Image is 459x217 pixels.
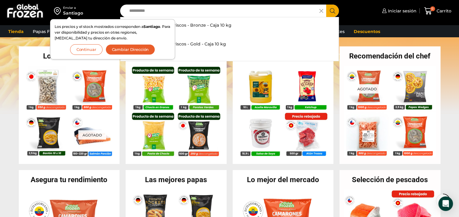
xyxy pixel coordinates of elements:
[106,44,155,55] button: Cambiar Dirección
[19,52,120,60] h2: Lo más vendido
[339,176,440,183] h2: Selección de pescados
[438,196,453,211] div: Open Intercom Messenger
[423,4,453,18] a: 0 Carrito
[126,176,227,183] h2: Las mejores papas
[430,6,435,11] span: 0
[120,39,339,58] a: Surtido deMariscos - Gold - Caja 10 kg $3.090
[435,8,451,14] span: Carrito
[63,6,83,10] div: Enviar a
[353,84,381,93] p: Agotado
[55,24,170,41] p: Los precios y el stock mostrados corresponden a . Para ver disponibilidad y precios en otras regi...
[351,26,383,37] a: Descuentos
[145,22,231,28] p: Mariscos - Bronze - Caja 10 kg
[326,5,339,17] button: Search button
[145,41,226,47] p: Mariscos - Gold - Caja 10 kg
[380,5,417,17] a: Iniciar sesión
[70,44,103,55] button: Continuar
[339,52,440,60] h2: Recomendación del chef
[233,176,334,183] h2: Lo mejor del mercado
[120,20,339,39] a: Surtido deMariscos - Bronze - Caja 10 kg $2.780
[19,176,120,183] h2: Asegura tu rendimiento
[54,6,63,16] img: address-field-icon.svg
[143,24,160,29] strong: Santiago
[5,26,27,37] a: Tienda
[386,8,417,14] span: Iniciar sesión
[30,26,62,37] a: Papas Fritas
[63,10,83,16] div: Santiago
[78,130,106,140] p: Agotado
